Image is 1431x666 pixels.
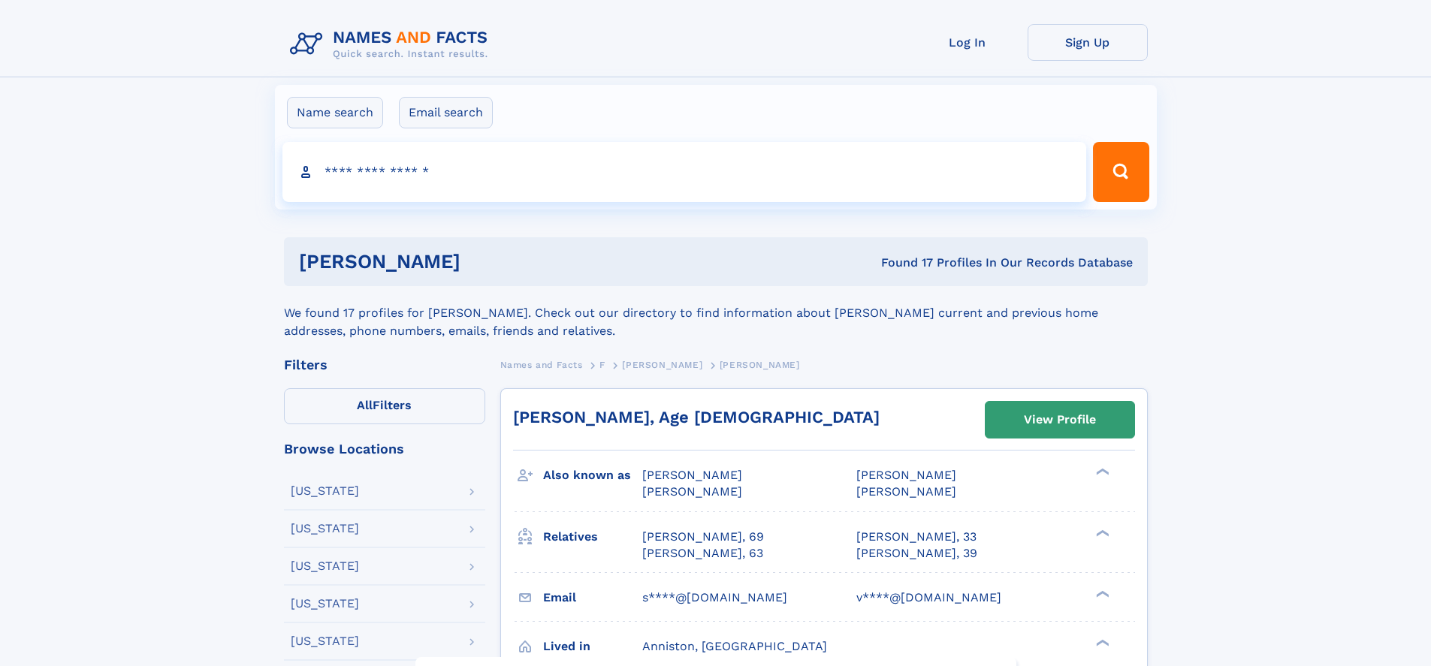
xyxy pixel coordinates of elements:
[284,286,1148,340] div: We found 17 profiles for [PERSON_NAME]. Check out our directory to find information about [PERSON...
[284,358,485,372] div: Filters
[291,485,359,497] div: [US_STATE]
[622,360,702,370] span: [PERSON_NAME]
[291,635,359,647] div: [US_STATE]
[399,97,493,128] label: Email search
[1092,589,1110,598] div: ❯
[642,639,827,653] span: Anniston, [GEOGRAPHIC_DATA]
[513,408,880,426] a: [PERSON_NAME], Age [DEMOGRAPHIC_DATA]
[287,97,383,128] label: Name search
[1028,24,1148,61] a: Sign Up
[284,388,485,424] label: Filters
[856,545,977,562] a: [PERSON_NAME], 39
[1024,402,1096,437] div: View Profile
[642,529,764,545] a: [PERSON_NAME], 69
[622,355,702,374] a: [PERSON_NAME]
[1092,637,1110,647] div: ❯
[856,484,956,499] span: [PERSON_NAME]
[543,634,642,659] h3: Lived in
[907,24,1028,61] a: Log In
[856,529,977,545] a: [PERSON_NAME], 33
[291,523,359,535] div: [US_STATE]
[642,484,742,499] span: [PERSON_NAME]
[1092,528,1110,538] div: ❯
[671,255,1133,271] div: Found 17 Profiles In Our Records Database
[500,355,583,374] a: Names and Facts
[357,398,373,412] span: All
[543,463,642,488] h3: Also known as
[543,524,642,550] h3: Relatives
[856,468,956,482] span: [PERSON_NAME]
[282,142,1087,202] input: search input
[599,360,605,370] span: F
[291,560,359,572] div: [US_STATE]
[1093,142,1149,202] button: Search Button
[720,360,800,370] span: [PERSON_NAME]
[642,468,742,482] span: [PERSON_NAME]
[642,545,763,562] a: [PERSON_NAME], 63
[299,252,671,271] h1: [PERSON_NAME]
[284,442,485,456] div: Browse Locations
[543,585,642,610] h3: Email
[986,402,1134,438] a: View Profile
[284,24,500,65] img: Logo Names and Facts
[599,355,605,374] a: F
[1092,467,1110,477] div: ❯
[291,598,359,610] div: [US_STATE]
